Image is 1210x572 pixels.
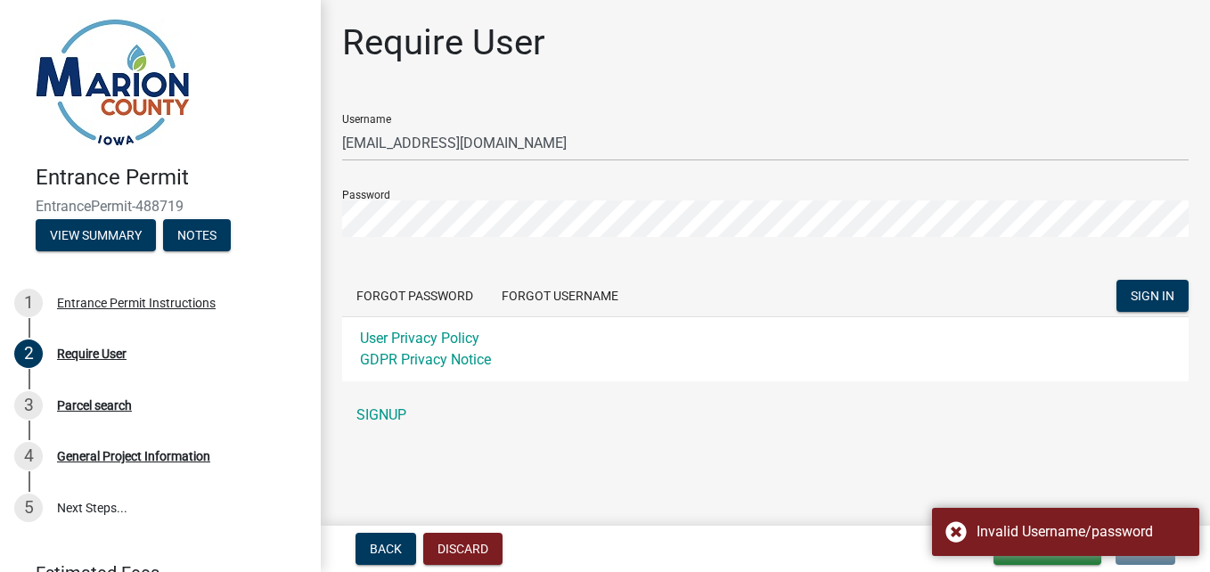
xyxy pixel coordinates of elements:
div: 1 [14,289,43,317]
span: SIGN IN [1131,289,1174,303]
div: 3 [14,391,43,420]
button: Notes [163,219,231,251]
button: View Summary [36,219,156,251]
span: Back [370,542,402,556]
div: Entrance Permit Instructions [57,297,216,309]
button: Discard [423,533,503,565]
img: Marion County, Iowa [36,19,190,146]
span: EntrancePermit-488719 [36,198,285,215]
button: Forgot Password [342,280,487,312]
button: Forgot Username [487,280,633,312]
div: Require User [57,347,127,360]
h1: Require User [342,21,545,64]
wm-modal-confirm: Summary [36,229,156,243]
h4: Entrance Permit [36,165,307,191]
div: 4 [14,442,43,470]
div: 5 [14,494,43,522]
button: SIGN IN [1116,280,1189,312]
div: Parcel search [57,399,132,412]
a: SIGNUP [342,397,1189,433]
div: General Project Information [57,450,210,462]
button: Back [356,533,416,565]
a: User Privacy Policy [360,330,479,347]
wm-modal-confirm: Notes [163,229,231,243]
div: Invalid Username/password [977,521,1186,543]
div: 2 [14,339,43,368]
a: GDPR Privacy Notice [360,351,491,368]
